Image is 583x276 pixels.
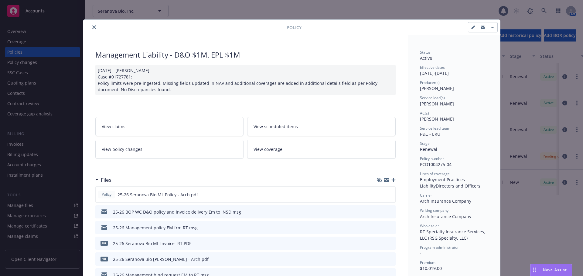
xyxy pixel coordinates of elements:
[388,240,393,247] button: preview file
[101,192,113,197] span: Policy
[388,256,393,262] button: preview file
[101,257,108,261] span: pdf
[420,198,471,204] span: Arch Insurance Company
[420,101,454,107] span: [PERSON_NAME]
[420,245,459,250] span: Program administrator
[247,140,396,159] a: View coverage
[420,116,454,122] span: [PERSON_NAME]
[254,123,298,130] span: View scheduled items
[378,191,383,198] button: download file
[420,161,452,167] span: PCD1004275-04
[378,256,383,262] button: download file
[247,117,396,136] a: View scheduled items
[90,24,98,31] button: close
[101,176,111,184] h3: Files
[102,146,142,152] span: View policy changes
[420,80,440,85] span: Producer(s)
[420,208,448,213] span: Writing company
[388,224,393,231] button: preview file
[420,65,445,70] span: Effective dates
[530,264,538,276] div: Drag to move
[95,117,244,136] a: View claims
[388,209,393,215] button: preview file
[118,191,198,198] span: 25-26 Seranova Bio ML Policy - Arch.pdf
[113,209,241,215] div: 25-26 BOP WC D&O policy and invoice delivery Em to INSD.msg
[378,224,383,231] button: download file
[420,65,488,76] div: [DATE] - [DATE]
[543,267,567,272] span: Nova Assist
[95,140,244,159] a: View policy changes
[95,50,396,60] div: Management Liability - D&O $1M, EPL $1M
[420,126,450,131] span: Service lead team
[420,193,432,198] span: Carrier
[420,141,430,146] span: Stage
[420,50,431,55] span: Status
[420,171,450,176] span: Lines of coverage
[113,240,191,247] div: 25-26 Seranova Bio ML Invoice- RT.PDF
[420,111,429,116] span: AC(s)
[420,55,432,61] span: Active
[287,24,302,31] span: Policy
[420,229,486,241] span: RT Specialty Insurance Services, LLC (RSG Specialty, LLC)
[102,123,125,130] span: View claims
[420,95,445,100] span: Service lead(s)
[387,191,393,198] button: preview file
[436,183,480,189] span: Directors and Officers
[95,176,111,184] div: Files
[420,265,442,271] span: $10,019.00
[420,85,454,91] span: [PERSON_NAME]
[101,241,108,245] span: PDF
[378,209,383,215] button: download file
[113,256,209,262] div: 25-26 Seranova Bio [PERSON_NAME] - Arch.pdf
[420,214,471,219] span: Arch Insurance Company
[420,260,435,265] span: Premium
[420,156,444,161] span: Policy number
[420,223,439,228] span: Wholesaler
[420,146,437,152] span: Renewal
[254,146,282,152] span: View coverage
[378,240,383,247] button: download file
[420,131,440,137] span: P&C - ERU
[113,224,198,231] div: 25-26 Management policy EM frm RT.msg
[530,264,572,276] button: Nova Assist
[420,177,466,189] span: Employment Practices Liability
[420,250,421,256] span: -
[95,65,396,95] div: [DATE] - [PERSON_NAME] Case #01727781: Policy limits were pre-ingested. Missing fields updated in...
